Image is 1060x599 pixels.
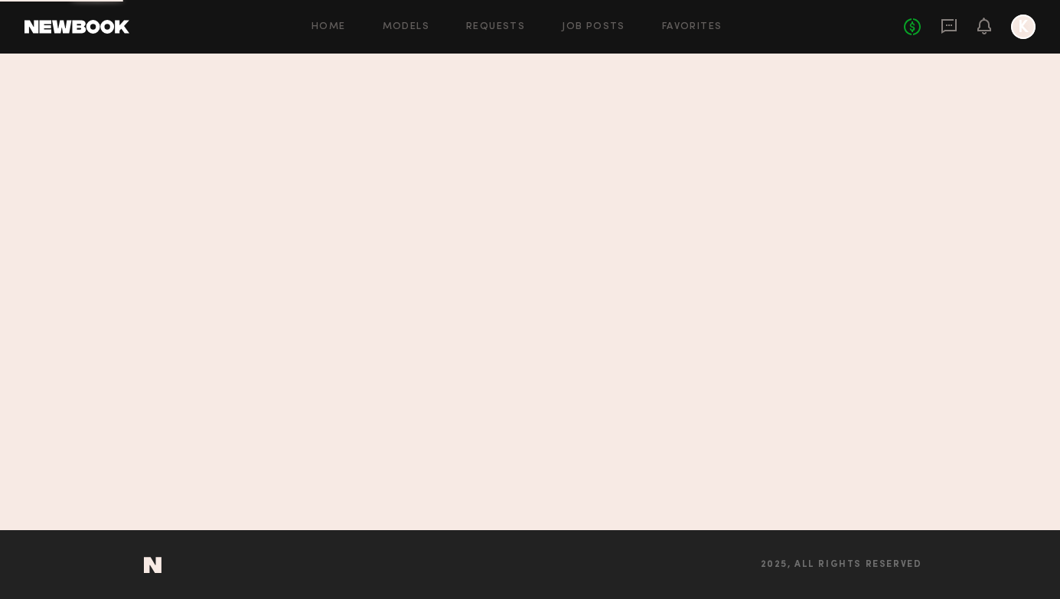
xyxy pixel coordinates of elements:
a: Favorites [662,22,722,32]
a: Job Posts [562,22,625,32]
span: 2025, all rights reserved [761,560,922,570]
a: Models [383,22,429,32]
a: Requests [466,22,525,32]
a: K [1011,15,1036,39]
a: Home [311,22,346,32]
